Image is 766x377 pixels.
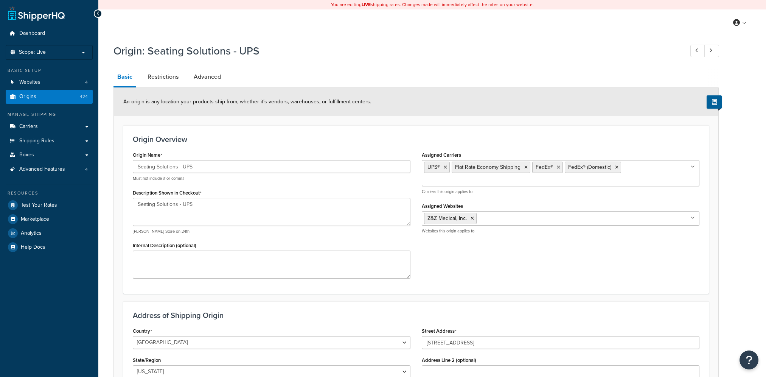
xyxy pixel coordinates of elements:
label: Country [133,328,152,334]
span: Z&Z Medical, Inc. [427,214,467,222]
a: Shipping Rules [6,134,93,148]
label: Assigned Carriers [422,152,461,158]
textarea: Seating Solutions - UPS [133,198,410,226]
a: Previous Record [690,45,705,57]
span: Test Your Rates [21,202,57,209]
div: Manage Shipping [6,111,93,118]
span: Help Docs [21,244,45,251]
li: Websites [6,75,93,89]
label: Street Address [422,328,457,334]
a: Websites4 [6,75,93,89]
span: Advanced Features [19,166,65,173]
span: Shipping Rules [19,138,54,144]
b: LIVE [362,1,371,8]
a: Test Your Rates [6,198,93,212]
h3: Origin Overview [133,135,699,143]
a: Carriers [6,120,93,134]
a: Origins424 [6,90,93,104]
span: Marketplace [21,216,49,223]
a: Boxes [6,148,93,162]
a: Marketplace [6,212,93,226]
h1: Origin: Seating Solutions - UPS [113,44,676,58]
label: Assigned Websites [422,203,463,209]
span: Carriers [19,123,38,130]
span: Websites [19,79,40,86]
span: FedEx® [536,163,553,171]
button: Show Help Docs [707,95,722,109]
p: Websites this origin applies to [422,228,699,234]
h3: Address of Shipping Origin [133,311,699,319]
span: Origins [19,93,36,100]
span: 4 [85,166,88,173]
span: Dashboard [19,30,45,37]
label: Origin Name [133,152,162,158]
a: Next Record [704,45,719,57]
span: Analytics [21,230,42,237]
button: Open Resource Center [740,351,758,369]
a: Help Docs [6,240,93,254]
label: Description Shown in Checkout [133,190,202,196]
li: Origins [6,90,93,104]
a: Restrictions [144,68,182,86]
span: Scope: Live [19,49,46,56]
span: Boxes [19,152,34,158]
a: Advanced [190,68,225,86]
p: [PERSON_NAME] Store on 24th [133,229,410,234]
a: Dashboard [6,26,93,41]
div: Resources [6,190,93,196]
span: 4 [85,79,88,86]
p: Must not include # or comma [133,176,410,181]
label: Address Line 2 (optional) [422,357,476,363]
span: 424 [80,93,88,100]
label: Internal Description (optional) [133,243,196,248]
span: Flat Rate Economy Shipping [455,163,521,171]
label: State/Region [133,357,161,363]
div: Basic Setup [6,67,93,74]
li: Advanced Features [6,162,93,176]
span: UPS® [427,163,440,171]
a: Advanced Features4 [6,162,93,176]
a: Analytics [6,226,93,240]
p: Carriers this origin applies to [422,189,699,195]
span: FedEx® (Domestic) [568,163,611,171]
span: An origin is any location your products ship from, whether it’s vendors, warehouses, or fulfillme... [123,98,371,106]
a: Basic [113,68,136,87]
